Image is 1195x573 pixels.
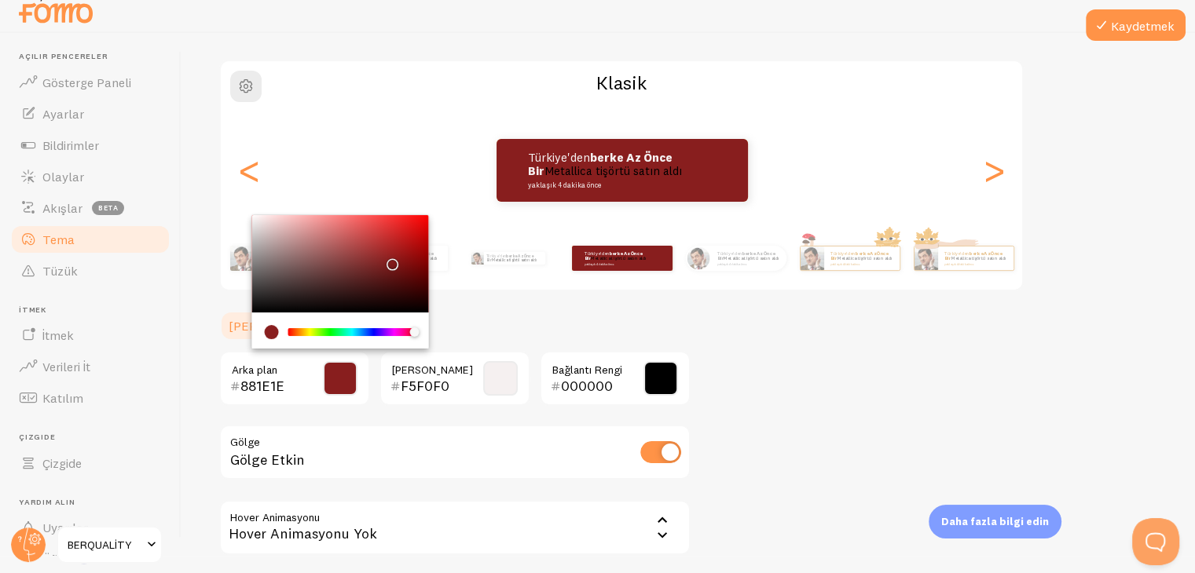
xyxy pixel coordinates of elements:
a: [PERSON_NAME] [219,310,336,341]
font: Daha fazla bilgi edin [941,515,1049,527]
font: Metallica tişörtü satın aldı [724,255,779,261]
font: yaklaşık 4 dakika önce [585,262,614,265]
img: Fomo [687,246,709,269]
div: Önceki slayt [240,114,258,227]
font: > [981,144,1007,196]
a: Tüzük [9,255,171,286]
font: berke az önce bir [717,250,775,261]
font: Metallica tişörtü satın aldı [492,257,537,262]
font: BERQUALİTY [68,538,132,552]
font: İtmek [19,305,46,315]
font: Hover Animasyonu Yok [229,524,377,542]
font: [PERSON_NAME] [229,318,327,334]
a: İtmek [9,319,171,351]
font: Akışlar [42,200,82,216]
div: Daha fazla bilgi edin [929,505,1061,538]
font: berke az önce bir [528,150,673,178]
img: Fomo [800,246,823,270]
font: Açılır pencereler [19,51,108,61]
font: Metallica tişörtü satın aldı [544,163,682,178]
a: Katılım [9,382,171,414]
a: BERQUALİTY [57,526,163,564]
font: berke az önce bir [830,250,889,261]
img: Fomo [914,246,937,270]
font: Uyarılar [42,520,88,535]
font: yaklaşık 4 dakika önce [944,262,973,265]
font: Gösterge Paneli [42,75,131,90]
font: Türkiye'den [944,250,970,257]
font: berke az önce bir [376,250,434,261]
div: current color is #881E1E [265,325,279,339]
a: Uyarılar [9,512,171,543]
font: Metallica tişörtü satın aldı [951,255,1006,261]
font: Türkiye'den [486,254,506,258]
font: Türkiye'den [585,250,610,257]
a: Gösterge Paneli [9,67,171,98]
a: Verileri İt [9,351,171,382]
iframe: Help Scout Beacon - Açık [1132,518,1179,565]
font: Verileri İt [42,359,90,374]
img: Fomo [471,252,483,265]
a: Tema [9,224,171,255]
font: Çizgide [42,455,82,471]
a: Çizgide [9,447,171,479]
font: Tüzük [42,263,78,279]
font: Metallica tişörtü satın aldı [837,255,892,261]
font: Katılım [42,390,83,406]
font: Türkiye'den [830,250,856,257]
font: Ayarlar [42,106,84,122]
div: Chrome color picker [252,215,429,349]
img: Fomo [230,246,255,271]
font: Yardım Alın [19,497,75,507]
font: yaklaşık 4 dakika önce [717,262,746,265]
a: Olaylar [9,161,171,192]
a: Akışlar beta [9,192,171,224]
font: Tema [42,232,75,247]
div: Sonraki slayt [984,114,1003,227]
font: beta [98,203,119,212]
font: Bildirimler [42,137,99,153]
a: Bildirimler [9,130,171,161]
font: berke az önce bir [486,254,533,263]
font: < [236,144,262,196]
font: Türkiye'den [717,250,742,257]
font: berke az önce bir [585,250,643,261]
font: Türkiye'den [528,150,590,165]
font: Kaydetmek [1111,18,1175,34]
a: Ayarlar [9,98,171,130]
font: berke az önce bir [944,250,1003,261]
font: yaklaşık 4 dakika önce [830,262,860,265]
font: Çizgide [19,432,56,442]
font: Metallica tişörtü satın aldı [591,255,646,261]
font: yaklaşık 4 dakika önce [528,181,601,189]
font: Olaylar [42,169,84,184]
font: İtmek [42,327,74,343]
font: Metallica tişörtü satın aldı [382,255,437,261]
font: Gölge Etkin [230,451,305,469]
font: Klasik [596,71,647,94]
